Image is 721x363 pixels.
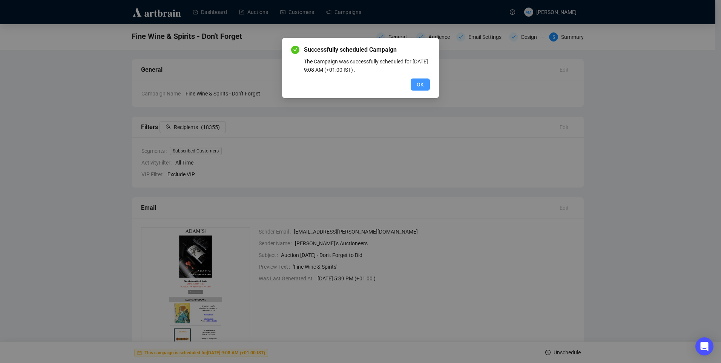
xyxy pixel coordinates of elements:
span: Successfully scheduled Campaign [304,45,430,54]
button: OK [411,78,430,91]
div: Open Intercom Messenger [695,337,713,355]
div: The Campaign was successfully scheduled for [DATE] 9:08 AM (+01:00 IST) . [304,57,430,74]
span: check-circle [291,46,299,54]
span: OK [417,80,424,89]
